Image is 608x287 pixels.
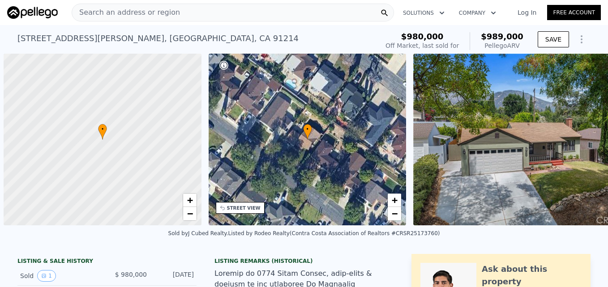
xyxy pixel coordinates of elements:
span: $980,000 [401,32,444,41]
span: + [392,194,398,206]
span: • [303,125,312,133]
div: • [303,124,312,139]
span: • [98,125,107,133]
span: − [187,208,193,219]
div: LISTING & SALE HISTORY [17,257,197,266]
div: Sold by J Cubed Realty . [168,230,228,236]
div: Listed by Rodeo Realty (Contra Costa Association of Realtors #CRSR25173760) [228,230,440,236]
button: Company [452,5,503,21]
div: [DATE] [154,270,194,282]
span: Search an address or region [72,7,180,18]
span: $ 980,000 [115,271,147,278]
button: Solutions [396,5,452,21]
div: Listing Remarks (Historical) [214,257,394,265]
button: SAVE [538,31,569,47]
span: + [187,194,193,206]
button: Show Options [573,30,591,48]
a: Zoom out [388,207,401,220]
a: Free Account [547,5,601,20]
div: Off Market, last sold for [385,41,459,50]
a: Log In [507,8,547,17]
div: • [98,124,107,139]
div: Sold [20,270,100,282]
a: Zoom out [183,207,197,220]
div: [STREET_ADDRESS][PERSON_NAME] , [GEOGRAPHIC_DATA] , CA 91214 [17,32,299,45]
a: Zoom in [388,194,401,207]
div: STREET VIEW [227,205,261,211]
div: Pellego ARV [481,41,523,50]
a: Zoom in [183,194,197,207]
span: − [392,208,398,219]
span: $989,000 [481,32,523,41]
img: Pellego [7,6,58,19]
button: View historical data [37,270,56,282]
